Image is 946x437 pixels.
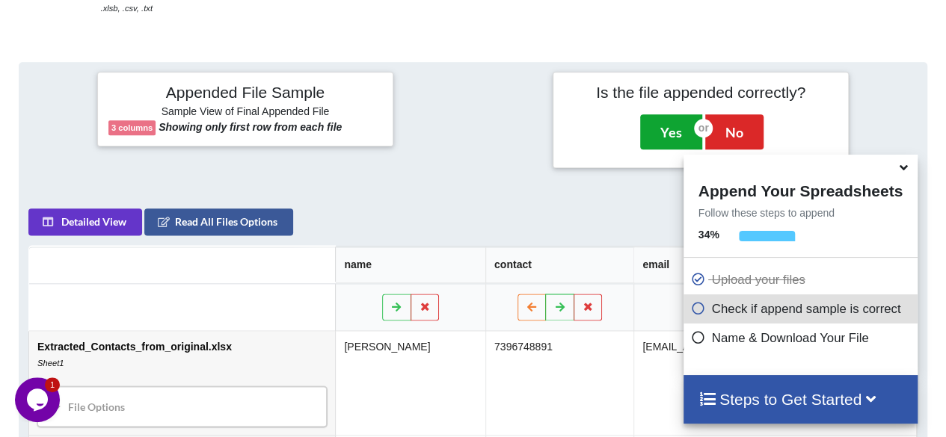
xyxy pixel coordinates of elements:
[684,178,918,200] h4: Append Your Spreadsheets
[111,123,153,132] b: 3 columns
[37,359,64,368] i: Sheet1
[15,377,63,422] iframe: chat widget
[640,114,702,149] button: Yes
[485,247,633,283] th: contact
[144,208,293,235] button: Read All Files Options
[108,105,382,120] h6: Sample View of Final Appended File
[691,329,914,347] p: Name & Download Your File
[336,331,486,435] td: [PERSON_NAME]
[159,121,342,133] b: Showing only first row from each file
[705,114,764,149] button: No
[634,331,917,435] td: [EMAIL_ADDRESS][DOMAIN_NAME]
[698,229,719,241] b: 34 %
[336,247,486,283] th: name
[684,205,918,220] p: Follow these steps to append
[485,331,633,435] td: 7396748891
[634,247,917,283] th: email
[691,270,914,289] p: Upload your files
[691,300,914,318] p: Check if append sample is correct
[564,83,838,102] h4: Is the file appended correctly?
[28,208,142,235] button: Detailed View
[29,331,335,435] td: Extracted_Contacts_from_original.xlsx
[42,391,322,422] div: File Options
[698,390,903,409] h4: Steps to Get Started
[108,83,382,104] h4: Appended File Sample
